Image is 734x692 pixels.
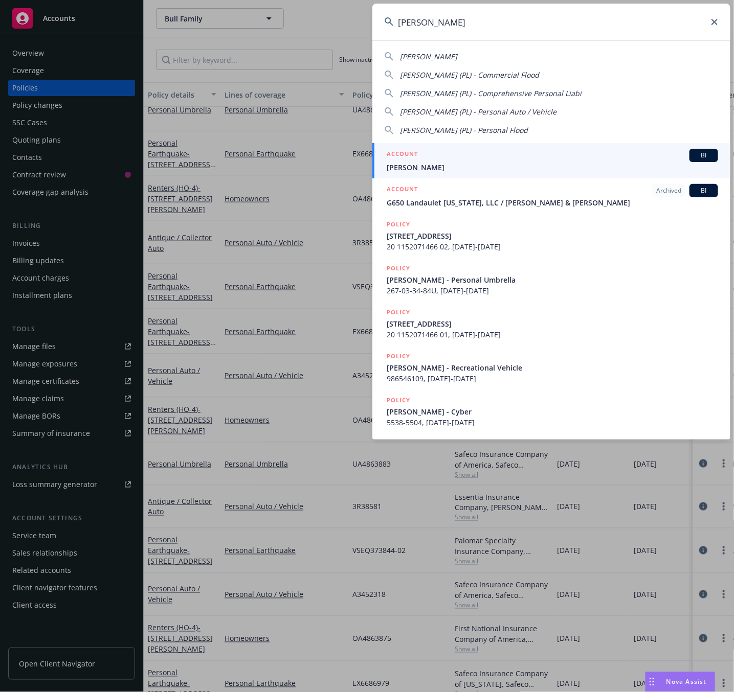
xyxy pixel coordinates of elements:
h5: POLICY [387,219,410,229]
input: Search... [372,4,730,40]
a: POLICY[STREET_ADDRESS]20 1152071466 01, [DATE]-[DATE] [372,302,730,345]
h5: POLICY [387,263,410,273]
span: [PERSON_NAME] - Recreational Vehicle [387,362,718,373]
h5: POLICY [387,395,410,405]
span: [PERSON_NAME] - Personal Umbrella [387,274,718,285]
h5: POLICY [387,351,410,361]
span: [PERSON_NAME] - Cyber [387,406,718,417]
span: 20 1152071466 02, [DATE]-[DATE] [387,241,718,252]
span: Archived [656,186,681,195]
span: [PERSON_NAME] (PL) - Commercial Flood [400,70,539,80]
h5: ACCOUNT [387,149,418,161]
span: [PERSON_NAME] [400,52,457,61]
span: [PERSON_NAME] (PL) - Personal Flood [400,125,528,135]
span: 5538-5504, [DATE]-[DATE] [387,417,718,428]
span: [PERSON_NAME] [387,162,718,173]
span: BI [694,186,714,195]
span: [PERSON_NAME] (PL) - Personal Auto / Vehicle [400,107,557,117]
h5: ACCOUNT [387,184,418,196]
button: Nova Assist [645,672,716,692]
a: ACCOUNTArchivedBIG650 Landaulet [US_STATE], LLC / [PERSON_NAME] & [PERSON_NAME] [372,178,730,214]
a: ACCOUNTBI[PERSON_NAME] [372,143,730,178]
span: [PERSON_NAME] (PL) - Comprehensive Personal Liabi [400,88,582,98]
span: 20 1152071466 01, [DATE]-[DATE] [387,329,718,340]
a: POLICY[PERSON_NAME] - Recreational Vehicle986546109, [DATE]-[DATE] [372,345,730,389]
h5: POLICY [387,307,410,317]
span: BI [694,151,714,160]
div: Drag to move [646,672,658,691]
span: G650 Landaulet [US_STATE], LLC / [PERSON_NAME] & [PERSON_NAME] [387,197,718,208]
span: Nova Assist [666,677,707,686]
a: POLICY[PERSON_NAME] - Personal Umbrella267-03-34-84U, [DATE]-[DATE] [372,258,730,302]
span: [STREET_ADDRESS] [387,230,718,241]
span: [STREET_ADDRESS] [387,318,718,329]
span: 267-03-34-84U, [DATE]-[DATE] [387,285,718,296]
a: POLICY[PERSON_NAME] - Cyber5538-5504, [DATE]-[DATE] [372,389,730,433]
span: 986546109, [DATE]-[DATE] [387,373,718,384]
a: POLICY[STREET_ADDRESS]20 1152071466 02, [DATE]-[DATE] [372,214,730,258]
